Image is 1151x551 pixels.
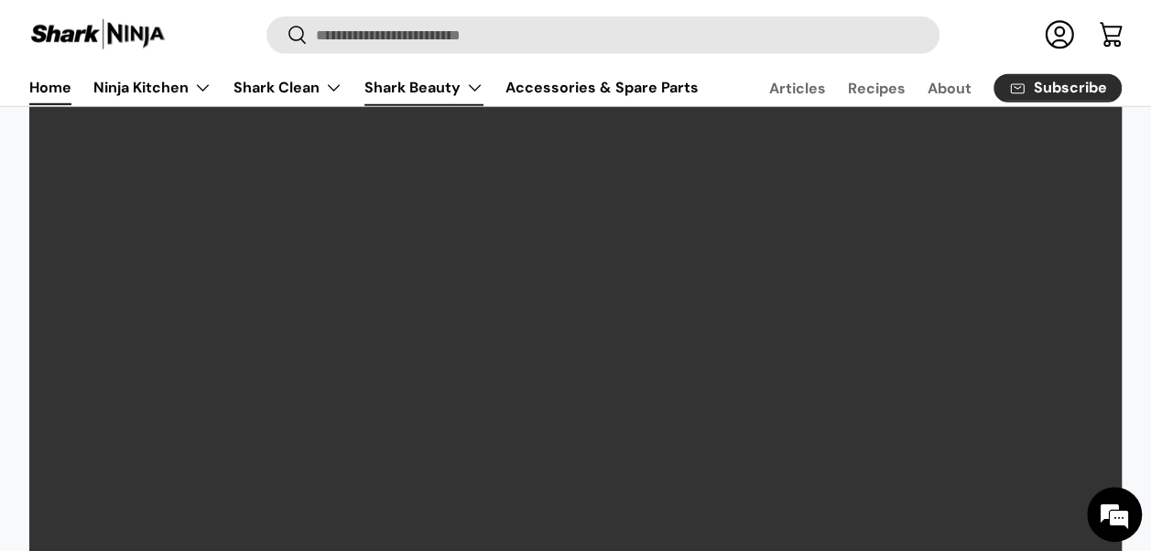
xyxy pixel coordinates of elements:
a: Accessories & Spare Parts [505,69,699,104]
img: Shark Ninja Philippines [29,16,167,52]
nav: Secondary [725,69,1122,105]
nav: Primary [29,69,699,105]
summary: Ninja Kitchen [82,69,223,105]
a: About [928,70,972,105]
summary: Shark Clean [223,69,353,105]
span: We're online! [106,161,253,346]
summary: Shark Beauty [353,69,494,105]
div: Minimize live chat window [300,9,344,53]
div: Chat with us now [95,103,308,126]
span: Subscribe [1034,81,1107,95]
a: Recipes [848,70,906,105]
a: Home [29,69,71,104]
textarea: Type your message and hit 'Enter' [9,362,349,426]
a: Articles [769,70,826,105]
a: Subscribe [994,73,1122,102]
